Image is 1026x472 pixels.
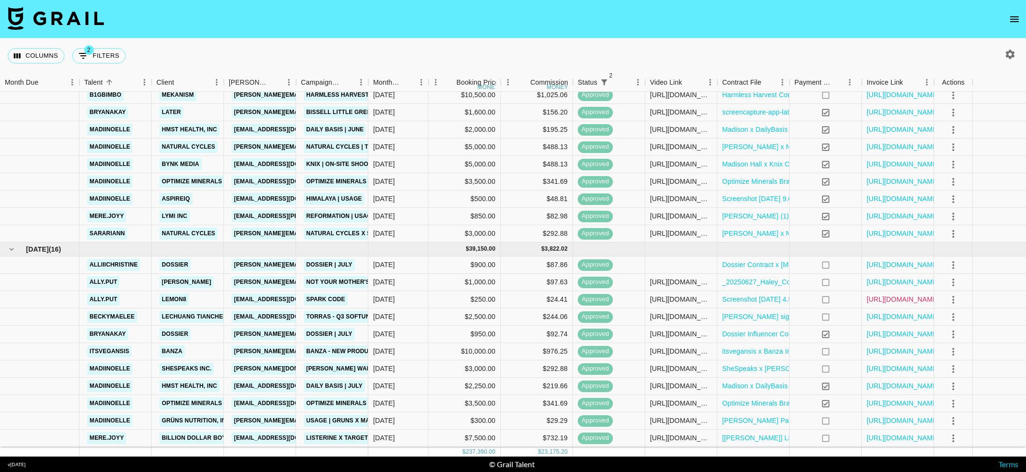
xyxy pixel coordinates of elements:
[578,399,613,408] span: approved
[232,124,339,136] a: [EMAIL_ADDRESS][DOMAIN_NAME]
[945,174,961,190] button: select merge strategy
[867,125,939,134] a: [URL][DOMAIN_NAME]
[867,277,939,287] a: [URL][DOMAIN_NAME]
[650,107,712,117] div: https://www.tiktok.com/@bryanakay/video/7521803921837296927
[722,277,926,287] a: _20250627_Haley_Cooper_&_Ally_Putnam_contract_191163_.pdf
[159,141,218,153] a: Natural Cycles
[373,260,395,269] div: Jul '25
[232,210,389,222] a: [EMAIL_ADDRESS][PERSON_NAME][DOMAIN_NAME]
[832,76,845,89] button: Sort
[304,176,387,188] a: Optimize Minerals | May
[606,71,616,80] span: 2
[945,191,961,207] button: select merge strategy
[650,142,712,152] div: https://www.instagram.com/p/DLA6Ff4ytd-/
[650,73,682,92] div: Video Link
[650,211,712,221] div: https://www.instagram.com/p/DKP86hKyTJu/?img_index=7
[650,346,712,356] div: https://www.instagram.com/p/DMxvuFGo7DN/
[578,212,613,221] span: approved
[174,76,188,89] button: Sort
[578,364,613,373] span: approved
[867,364,939,373] a: [URL][DOMAIN_NAME]
[867,398,939,408] a: [URL][DOMAIN_NAME]
[578,382,613,391] span: approved
[945,378,961,395] button: select merge strategy
[945,326,961,343] button: select merge strategy
[945,413,961,429] button: select merge strategy
[49,244,61,254] span: ( 16 )
[304,415,403,427] a: Usage | Gruns x Madiinoelle
[429,208,501,225] div: $850.00
[942,73,965,92] div: Actions
[722,416,891,425] a: [PERSON_NAME] Paid Agreement Addendum (1).docx
[501,343,573,360] div: $976.25
[232,193,339,205] a: [EMAIL_ADDRESS][DOMAIN_NAME]
[304,259,355,271] a: Dossier | July
[466,245,469,253] div: $
[945,309,961,325] button: select merge strategy
[159,210,190,222] a: LYMI Inc
[5,242,18,256] button: hide children
[232,228,438,240] a: [PERSON_NAME][EMAIL_ADDRESS][PERSON_NAME][DOMAIN_NAME]
[945,361,961,377] button: select merge strategy
[546,84,568,90] div: money
[650,329,712,339] div: https://www.youtube.com/watch?v=9IkOz1p6fC8&t=3s
[159,124,220,136] a: HMST Health, INC
[87,89,124,101] a: b1gbimbo
[867,381,939,391] a: [URL][DOMAIN_NAME]
[304,228,404,240] a: Natural Cycles x Sarariann
[72,48,126,64] button: Show filters
[578,347,613,356] span: approved
[650,229,712,238] div: https://www.tiktok.com/@sarariann/video/7514119785391623467
[862,73,934,92] div: Invoice Link
[232,259,389,271] a: [PERSON_NAME][EMAIL_ADDRESS][DOMAIN_NAME]
[611,76,624,89] button: Sort
[722,73,761,92] div: Contract File
[159,176,224,188] a: Optimize Minerals
[597,76,611,89] button: Show filters
[87,293,119,306] a: ally.put
[545,245,568,253] div: 3,822.02
[501,326,573,343] div: $92.74
[39,76,52,89] button: Sort
[501,173,573,191] div: $341.69
[945,395,961,412] button: select merge strategy
[159,380,220,392] a: HMST Health, INC
[867,329,939,339] a: [URL][DOMAIN_NAME]
[232,158,339,170] a: [EMAIL_ADDRESS][DOMAIN_NAME]
[722,260,935,269] a: Dossier Contract x [MEDICAL_DATA][PERSON_NAME]-July.docx.pdf
[65,75,79,89] button: Menu
[26,244,49,254] span: [DATE]
[945,87,961,103] button: select merge strategy
[501,256,573,274] div: $87.86
[87,328,128,340] a: bryanakay
[159,432,238,444] a: Billion Dollar Boy US
[373,229,395,238] div: Jun '25
[429,139,501,156] div: $5,000.00
[722,125,867,134] a: Madison x DailyBasis - Creator Contract (1).pdf
[650,90,712,100] div: https://www.tiktok.com/@b1gbimbo/video/7486139988606864671
[722,364,878,373] a: SheSpeaks x [PERSON_NAME] Agreement (1).pdf
[722,159,833,169] a: Madison Hall x Knix Contract (2).pdf
[578,229,613,238] span: approved
[87,276,119,288] a: ally.put
[501,139,573,156] div: $488.13
[429,412,501,430] div: $300.00
[650,364,712,373] div: https://www.tiktok.com/@madiinoelle/video/7527383845944053023
[530,73,568,92] div: Commission
[867,73,903,92] div: Invoice Link
[304,106,392,118] a: BISSELL Little Green Mini
[87,432,126,444] a: mere.joyy
[501,75,515,89] button: Menu
[152,73,224,92] div: Client
[373,277,395,287] div: Jul '25
[429,326,501,343] div: $950.00
[87,193,132,205] a: madiinoelle
[478,84,499,90] div: money
[945,274,961,291] button: select merge strategy
[373,312,395,321] div: Jul '25
[87,363,132,375] a: madiinoelle
[867,346,939,356] a: [URL][DOMAIN_NAME]
[578,295,613,304] span: approved
[232,380,339,392] a: [EMAIL_ADDRESS][DOMAIN_NAME]
[945,257,961,273] button: select merge strategy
